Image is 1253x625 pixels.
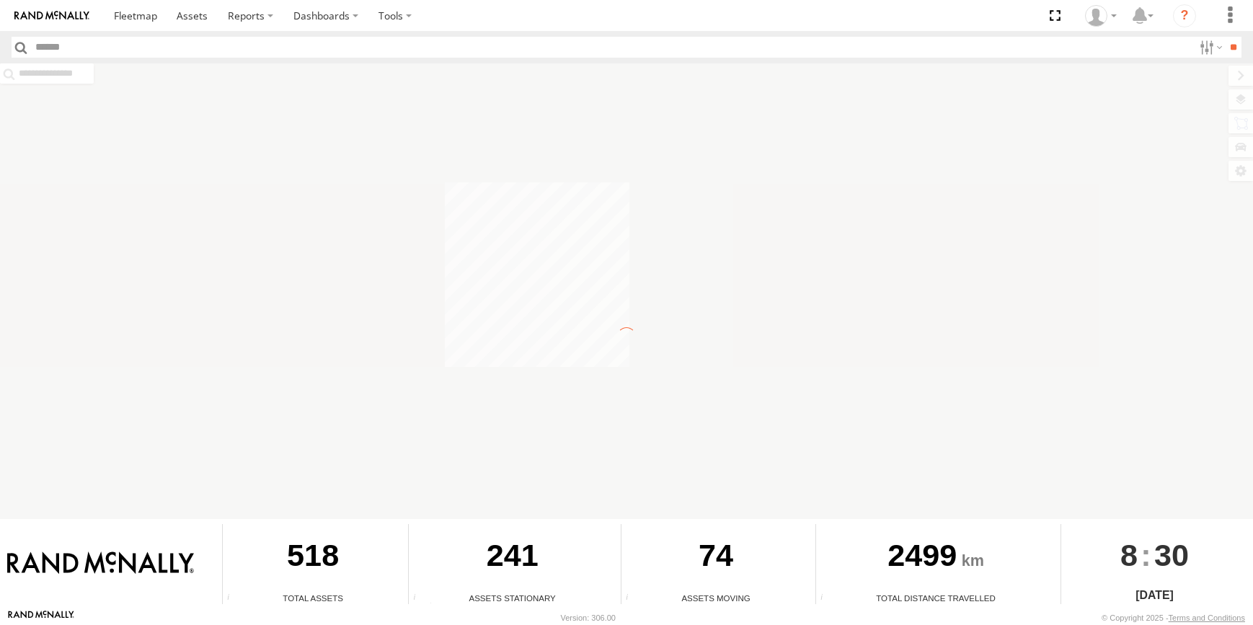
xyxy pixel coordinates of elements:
[1173,4,1196,27] i: ?
[7,551,194,576] img: Rand McNally
[621,524,810,592] div: 74
[8,611,74,625] a: Visit our Website
[621,593,643,604] div: Total number of assets current in transit.
[409,592,616,604] div: Assets Stationary
[1061,524,1248,586] div: :
[1102,613,1245,622] div: © Copyright 2025 -
[223,592,403,604] div: Total Assets
[409,593,430,604] div: Total number of assets current stationary.
[1154,524,1189,586] span: 30
[223,524,403,592] div: 518
[561,613,616,622] div: Version: 306.00
[14,11,89,21] img: rand-logo.svg
[409,524,616,592] div: 241
[621,592,810,604] div: Assets Moving
[1169,613,1245,622] a: Terms and Conditions
[816,593,838,604] div: Total distance travelled by all assets within specified date range and applied filters
[816,524,1055,592] div: 2499
[1194,37,1225,58] label: Search Filter Options
[816,592,1055,604] div: Total Distance Travelled
[223,593,244,604] div: Total number of Enabled Assets
[1080,5,1122,27] div: Jaydon Walker
[1061,587,1248,604] div: [DATE]
[1120,524,1138,586] span: 8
